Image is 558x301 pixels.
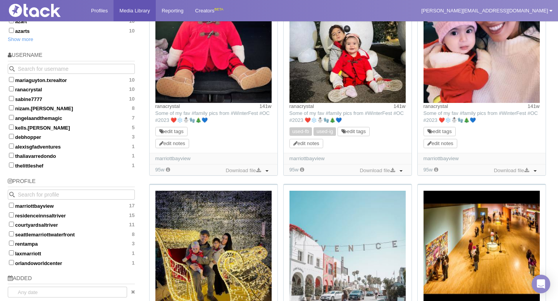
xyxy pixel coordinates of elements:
[132,231,134,238] span: 8
[289,127,312,135] span: used-fb
[9,162,14,168] input: thelittleshef1
[129,203,134,209] span: 17
[289,110,404,123] span: Some of my fav #family pics from #WinterFest #OC #2023 ❤️❄️☃️🧤🎄💙
[9,134,14,139] input: debhopper3
[9,250,14,255] input: laxmarriott1
[8,27,135,34] label: azarts
[9,96,14,101] input: sabine777710
[358,166,396,175] a: Download file
[424,103,448,109] a: ranacrystal
[8,142,135,150] label: alexisgfadventures
[8,275,135,284] h5: Added
[132,153,134,159] span: 1
[127,287,135,298] a: clear
[9,77,14,82] input: mariaguyton.txrealtor10
[424,167,433,173] time: Added: 11/21/2023, 1:47:01 PM
[8,161,135,169] label: thelittleshef
[8,64,18,74] button: Search
[132,125,134,131] span: 5
[9,192,15,197] svg: Search
[9,115,14,120] input: angelaandthemagic7
[8,152,135,159] label: thaliavarredondo
[132,162,134,169] span: 1
[8,221,135,228] label: courtyardsaltriver
[341,128,366,134] a: edit tags
[8,178,135,187] h5: Profile
[313,127,336,135] span: used-ig
[129,96,134,102] span: 10
[132,250,134,257] span: 1
[155,167,165,173] time: Added: 11/21/2023, 1:47:04 PM
[424,110,538,123] span: Some of my fav #family pics from #WinterFest #OC #2023 ❤️❄️☃️🧤🎄💙
[129,86,134,92] span: 10
[427,128,452,134] a: edit tags
[492,166,530,175] a: Download file
[155,155,272,162] div: marriottbayview
[155,103,180,109] a: ranacrystal
[9,212,14,217] input: residenceinnsaltriver15
[293,140,319,146] a: edit notes
[8,85,135,93] label: ranacrystal
[159,128,184,134] a: edit tags
[424,155,540,162] div: marriottbayview
[8,52,135,61] h5: Username
[159,140,185,146] a: edit notes
[8,36,33,42] a: Show more
[8,211,135,219] label: residenceinnsaltriver
[8,123,135,131] label: kells.[PERSON_NAME]
[132,260,134,266] span: 1
[9,105,14,110] input: nizam.[PERSON_NAME]8
[8,239,135,247] label: rentampa
[9,153,14,158] input: thaliavarredondo1
[129,212,134,219] span: 15
[393,103,405,110] time: Posted: 1/3/2023, 11:58:42 PM
[8,95,135,103] label: sabine7777
[8,249,135,257] label: laxmarriott
[8,190,18,200] button: Search
[132,134,134,140] span: 3
[8,202,135,209] label: marriottbayview
[6,4,83,17] img: Tack
[132,105,134,111] span: 8
[8,230,135,238] label: seattlemarriottwaterfront
[8,287,127,298] input: Any date
[289,167,299,173] time: Added: 11/21/2023, 1:47:02 PM
[9,125,14,130] input: kells.[PERSON_NAME]5
[129,222,134,228] span: 11
[132,241,134,247] span: 3
[9,66,15,72] svg: Search
[427,140,453,146] a: edit notes
[129,77,134,83] span: 10
[155,110,270,123] span: Some of my fav #family pics from #WinterFest #OC #2023 ❤️❄️☃️🧤🎄💙
[9,28,14,33] input: azarts10
[8,64,135,74] input: Search for username
[9,260,14,265] input: orlandoworldcenter1
[9,241,14,246] input: rentampa3
[289,155,406,162] div: marriottbayview
[8,190,135,200] input: Search for profile
[8,133,135,140] label: debhopper
[9,231,14,236] input: seattlemarriottwaterfront8
[9,144,14,149] input: alexisgfadventures1
[8,76,135,84] label: mariaguyton.txrealtor
[214,5,223,14] div: BETA
[9,203,14,208] input: marriottbayview17
[8,104,135,112] label: nizam.[PERSON_NAME]
[132,144,134,150] span: 1
[289,103,314,109] a: ranacrystal
[8,259,135,267] label: orlandoworldcenter
[259,103,271,110] time: Posted: 1/3/2023, 11:58:42 PM
[224,166,262,175] a: Download file
[527,103,539,110] time: Posted: 1/3/2023, 11:58:42 PM
[8,114,135,121] label: angelaandthemagic
[532,275,550,293] div: Open Intercom Messenger
[129,28,134,34] span: 10
[132,115,134,121] span: 7
[9,86,14,91] input: ranacrystal10
[9,222,14,227] input: courtyardsaltriver11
